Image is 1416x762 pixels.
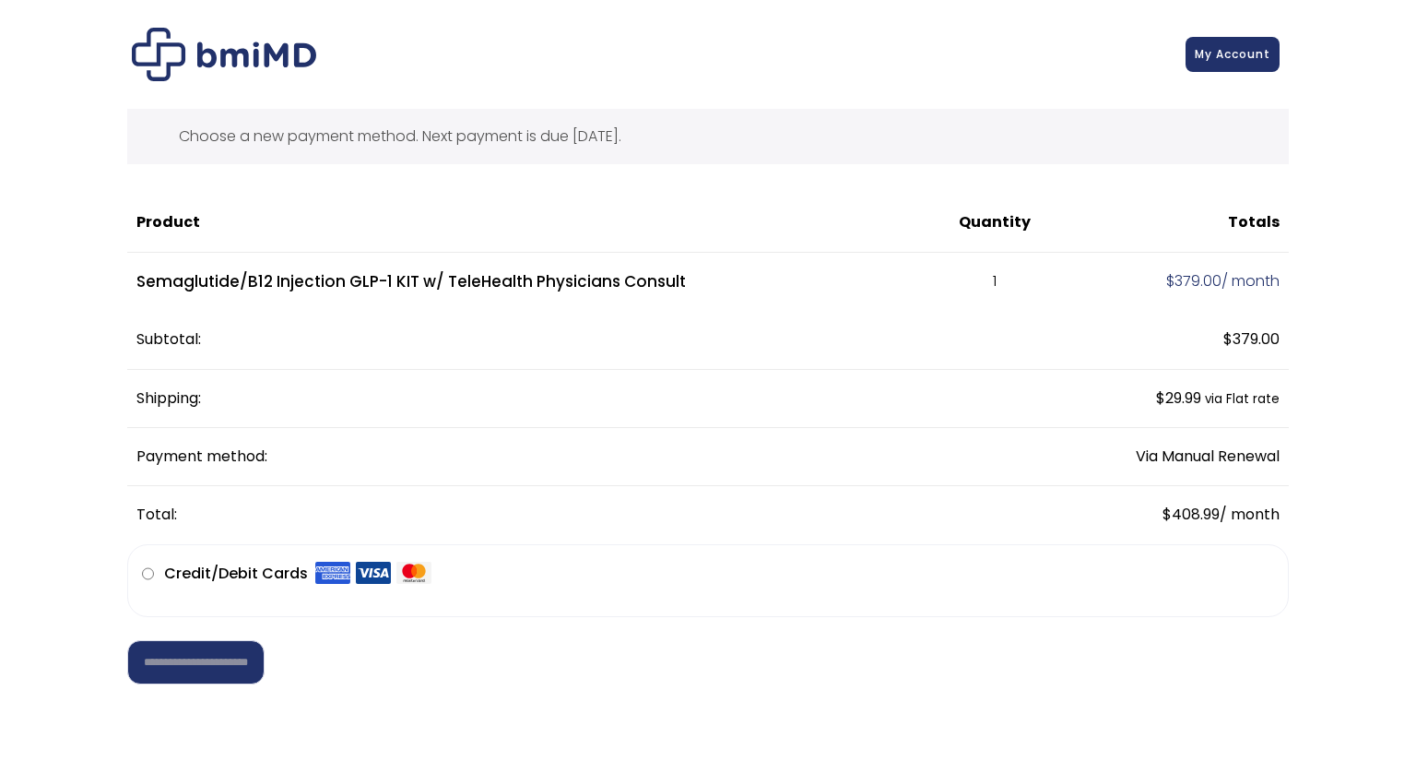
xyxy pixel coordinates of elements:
a: My Account [1186,37,1280,72]
td: / month [1059,486,1289,543]
span: 29.99 [1156,387,1201,409]
small: via Flat rate [1205,390,1280,408]
th: Quantity [931,194,1059,252]
span: My Account [1195,46,1270,62]
div: Choose a new payment method. Next payment is due [DATE]. [127,109,1289,164]
span: $ [1223,328,1233,350]
img: Mastercard [396,561,431,585]
td: 1 [931,253,1059,312]
th: Product [127,194,931,252]
span: $ [1166,270,1174,292]
img: Checkout [132,28,316,81]
span: 408.99 [1162,504,1220,525]
th: Subtotal: [127,311,1059,369]
label: Credit/Debit Cards [164,559,431,589]
img: Visa [356,561,391,585]
th: Payment method: [127,428,1059,486]
td: / month [1059,253,1289,312]
th: Totals [1059,194,1289,252]
th: Total: [127,486,1059,543]
td: Semaglutide/B12 Injection GLP-1 KIT w/ TeleHealth Physicians Consult [127,253,931,312]
span: 379.00 [1166,270,1221,292]
th: Shipping: [127,370,1059,428]
img: Amex [315,561,350,585]
span: 379.00 [1223,328,1280,350]
span: $ [1162,504,1172,525]
td: Via Manual Renewal [1059,428,1289,486]
span: $ [1156,387,1165,409]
